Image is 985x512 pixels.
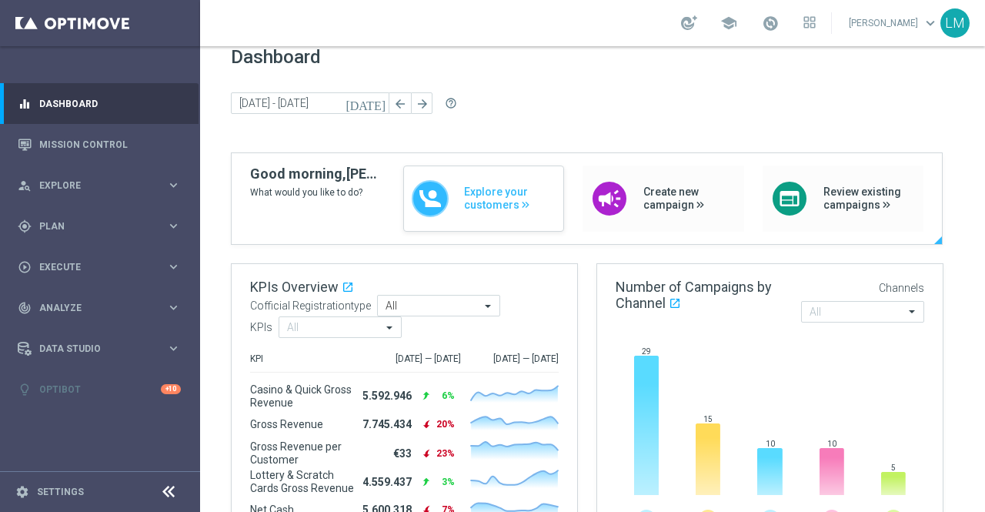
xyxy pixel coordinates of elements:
[18,124,181,165] div: Mission Control
[18,301,166,315] div: Analyze
[166,219,181,233] i: keyboard_arrow_right
[166,300,181,315] i: keyboard_arrow_right
[17,302,182,314] button: track_changes Analyze keyboard_arrow_right
[18,342,166,356] div: Data Studio
[166,341,181,356] i: keyboard_arrow_right
[18,219,166,233] div: Plan
[17,139,182,151] button: Mission Control
[18,301,32,315] i: track_changes
[39,181,166,190] span: Explore
[166,178,181,192] i: keyboard_arrow_right
[18,383,32,397] i: lightbulb
[847,12,940,35] a: [PERSON_NAME]keyboard_arrow_down
[17,343,182,355] button: Data Studio keyboard_arrow_right
[17,98,182,110] button: equalizer Dashboard
[720,15,737,32] span: school
[17,220,182,233] button: gps_fixed Plan keyboard_arrow_right
[37,487,84,497] a: Settings
[17,261,182,273] button: play_circle_outline Execute keyboard_arrow_right
[15,485,29,499] i: settings
[39,303,166,313] span: Analyze
[39,369,161,410] a: Optibot
[39,222,166,231] span: Plan
[166,259,181,274] i: keyboard_arrow_right
[922,15,939,32] span: keyboard_arrow_down
[39,83,181,124] a: Dashboard
[18,179,166,192] div: Explore
[17,383,182,396] button: lightbulb Optibot +10
[18,179,32,192] i: person_search
[18,369,181,410] div: Optibot
[18,260,166,274] div: Execute
[18,97,32,111] i: equalizer
[18,260,32,274] i: play_circle_outline
[39,124,181,165] a: Mission Control
[39,344,166,353] span: Data Studio
[18,83,181,124] div: Dashboard
[940,8,970,38] div: LM
[161,384,181,394] div: +10
[39,263,166,272] span: Execute
[17,179,182,192] button: person_search Explore keyboard_arrow_right
[18,219,32,233] i: gps_fixed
